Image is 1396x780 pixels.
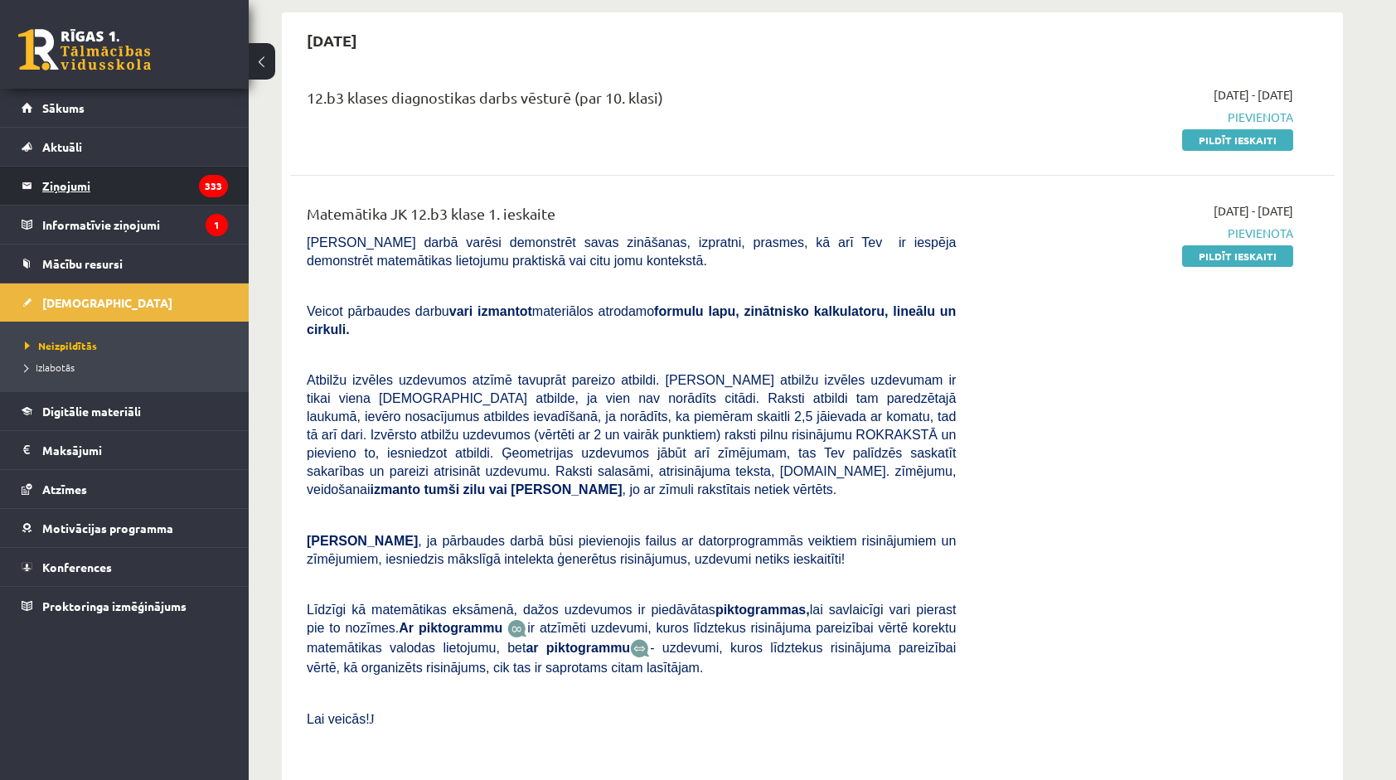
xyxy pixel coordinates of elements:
span: , ja pārbaudes darbā būsi pievienojis failus ar datorprogrammās veiktiem risinājumiem un zīmējumi... [307,534,956,566]
span: Līdzīgi kā matemātikas eksāmenā, dažos uzdevumos ir piedāvātas lai savlaicīgi vari pierast pie to... [307,603,956,635]
a: Informatīvie ziņojumi1 [22,206,228,244]
span: Atbilžu izvēles uzdevumos atzīmē tavuprāt pareizo atbildi. [PERSON_NAME] atbilžu izvēles uzdevuma... [307,373,956,497]
i: 333 [199,175,228,197]
span: J [370,712,375,726]
a: Neizpildītās [25,338,232,353]
b: vari izmantot [449,304,532,318]
a: Konferences [22,548,228,586]
span: Digitālie materiāli [42,404,141,419]
a: Motivācijas programma [22,509,228,547]
b: Ar piktogrammu [399,621,502,635]
b: formulu lapu, zinātnisko kalkulatoru, lineālu un cirkuli. [307,304,956,337]
span: [PERSON_NAME] darbā varēsi demonstrēt savas zināšanas, izpratni, prasmes, kā arī Tev ir iespēja d... [307,235,956,268]
span: Pievienota [981,225,1293,242]
a: Atzīmes [22,470,228,508]
span: Izlabotās [25,361,75,374]
a: Izlabotās [25,360,232,375]
a: Maksājumi [22,431,228,469]
a: Sākums [22,89,228,127]
span: Neizpildītās [25,339,97,352]
div: 12.b3 klases diagnostikas darbs vēsturē (par 10. klasi) [307,86,956,117]
i: 1 [206,214,228,236]
span: Konferences [42,560,112,574]
b: ar piktogrammu [526,641,630,655]
legend: Maksājumi [42,431,228,469]
legend: Ziņojumi [42,167,228,205]
img: wKvN42sLe3LLwAAAABJRU5ErkJggg== [630,639,650,658]
span: [DEMOGRAPHIC_DATA] [42,295,172,310]
span: [PERSON_NAME] [307,534,418,548]
span: Pievienota [981,109,1293,126]
a: [DEMOGRAPHIC_DATA] [22,283,228,322]
b: piktogrammas, [715,603,810,617]
span: Lai veicās! [307,712,370,726]
a: Mācību resursi [22,245,228,283]
span: Sākums [42,100,85,115]
b: izmanto [371,482,420,497]
a: Pildīt ieskaiti [1182,245,1293,267]
span: ir atzīmēti uzdevumi, kuros līdztekus risinājuma pareizībai vērtē korektu matemātikas valodas lie... [307,621,956,655]
span: [DATE] - [DATE] [1214,202,1293,220]
b: tumši zilu vai [PERSON_NAME] [424,482,622,497]
span: [DATE] - [DATE] [1214,86,1293,104]
a: Aktuāli [22,128,228,166]
a: Ziņojumi333 [22,167,228,205]
img: JfuEzvunn4EvwAAAAASUVORK5CYII= [507,619,527,638]
a: Proktoringa izmēģinājums [22,587,228,625]
h2: [DATE] [290,21,374,60]
div: Matemātika JK 12.b3 klase 1. ieskaite [307,202,956,233]
span: Atzīmes [42,482,87,497]
span: Veicot pārbaudes darbu materiālos atrodamo [307,304,956,337]
a: Rīgas 1. Tālmācības vidusskola [18,29,151,70]
legend: Informatīvie ziņojumi [42,206,228,244]
a: Pildīt ieskaiti [1182,129,1293,151]
span: Motivācijas programma [42,521,173,535]
span: Aktuāli [42,139,82,154]
span: Proktoringa izmēģinājums [42,598,187,613]
span: Mācību resursi [42,256,123,271]
a: Digitālie materiāli [22,392,228,430]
